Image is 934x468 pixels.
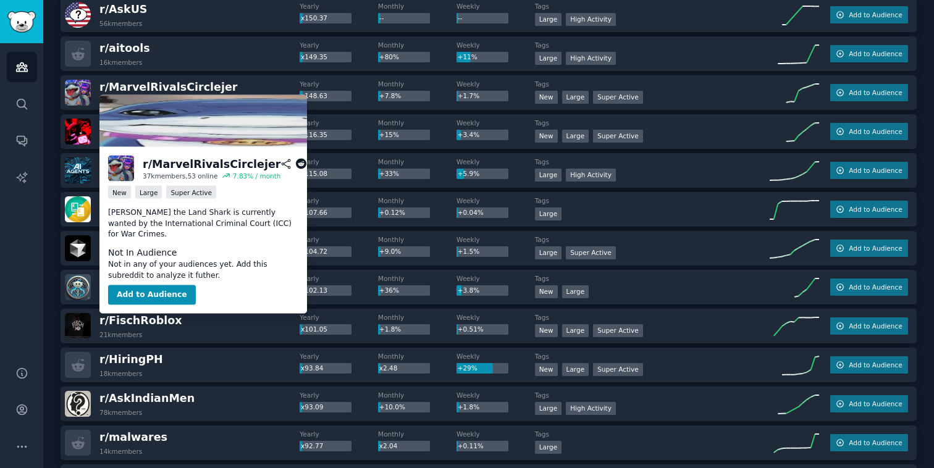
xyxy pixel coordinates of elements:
span: Add to Audience [849,205,902,214]
div: High Activity [566,169,616,182]
dt: Tags [535,196,770,205]
div: Large [562,130,589,143]
img: AskUS [65,2,91,28]
span: Add to Audience [849,438,902,447]
dt: Weekly [456,235,535,244]
dt: Monthly [378,235,456,244]
div: Super Active [166,186,216,199]
div: Large [562,285,589,298]
dt: Monthly [378,313,456,322]
img: MarvelRivalsCirclejer [65,80,91,106]
dt: Tags [535,430,770,438]
div: Large [535,402,562,415]
dt: Monthly [378,157,456,166]
button: Add to Audience [830,434,908,451]
span: x104.72 [301,248,327,255]
div: Large [535,207,562,220]
dt: Weekly [456,80,535,88]
dt: Weekly [456,41,535,49]
dt: Tags [535,119,770,127]
span: +0.51% [458,325,484,333]
button: Add to Audience [830,6,908,23]
dt: Tags [535,274,770,283]
dt: Not In Audience [108,246,298,259]
dt: Monthly [378,41,456,49]
div: Large [562,91,589,104]
div: 56k members [99,19,142,28]
dt: Monthly [378,2,456,10]
div: Large [535,441,562,454]
dt: Weekly [456,274,535,283]
img: MarvelRivalsCirclejer [108,156,134,182]
button: Add to Audience [830,123,908,140]
button: Add to Audience [830,395,908,412]
dt: Yearly [300,196,378,205]
div: Large [562,324,589,337]
dt: Tags [535,157,770,166]
span: x102.13 [301,286,327,294]
span: Add to Audience [849,166,902,175]
span: +0.04% [458,209,484,216]
dt: Tags [535,352,770,361]
span: Add to Audience [849,361,902,369]
span: +15% [379,131,399,138]
div: 37k members, 53 online [143,172,217,180]
span: r/ AskUS [99,3,147,15]
span: x2.48 [379,364,398,372]
dt: Weekly [456,2,535,10]
button: Add to Audience [108,285,196,305]
div: Super Active [593,363,643,376]
span: +7.8% [379,92,401,99]
dt: Weekly [456,391,535,399]
div: Large [535,246,562,259]
dt: Yearly [300,352,378,361]
span: x116.35 [301,131,327,138]
span: -- [379,14,384,22]
dt: Yearly [300,157,378,166]
dt: Weekly [456,430,535,438]
button: Add to Audience [830,317,908,335]
span: +5.9% [458,170,479,177]
button: Add to Audience [830,240,908,257]
dt: Yearly [300,41,378,49]
dt: Monthly [378,196,456,205]
img: FischRoblox [65,313,91,339]
span: Add to Audience [849,399,902,408]
span: +1.7% [458,92,479,99]
button: Add to Audience [830,45,908,62]
span: +0.11% [458,442,484,449]
div: New [535,285,558,298]
dt: Tags [535,235,770,244]
button: Add to Audience [830,162,908,179]
img: AskIndianMen [65,391,91,417]
dt: Yearly [300,80,378,88]
span: +11% [458,53,478,61]
dt: Monthly [378,391,456,399]
dt: Yearly [300,274,378,283]
dt: Yearly [300,391,378,399]
div: 21k members [99,330,142,339]
dt: Yearly [300,2,378,10]
dt: Tags [535,313,770,322]
div: 18k members [99,369,142,378]
span: r/ aitools [99,42,150,54]
span: x150.37 [301,14,327,22]
div: Super Active [593,130,643,143]
img: MatchedBets [65,196,91,222]
span: -- [458,14,463,22]
span: +36% [379,286,399,294]
dt: Monthly [378,430,456,438]
span: +29% [458,364,478,372]
div: Large [535,169,562,182]
div: High Activity [566,52,616,65]
span: +80% [379,53,399,61]
img: Marvel Rivals Circlejerk [99,95,307,147]
span: r/ HiringPH [99,353,163,366]
div: Large [135,186,162,199]
div: 14k members [99,447,142,456]
dt: Monthly [378,80,456,88]
span: Add to Audience [849,244,902,253]
span: +1.5% [458,248,479,255]
dt: Yearly [300,235,378,244]
span: Add to Audience [849,322,902,330]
